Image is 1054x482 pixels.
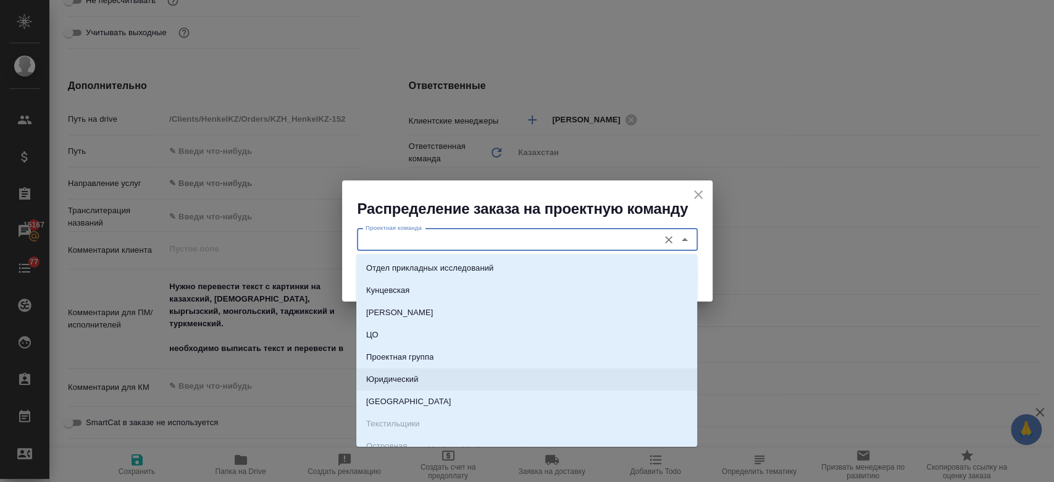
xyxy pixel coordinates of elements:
[366,307,433,319] p: [PERSON_NAME]
[660,231,677,248] button: Очистить
[366,284,410,297] p: Кунцевская
[689,185,708,204] button: close
[366,395,451,408] p: [GEOGRAPHIC_DATA]
[366,262,493,274] p: Отдел прикладных исследований
[358,199,713,219] h2: Распределение заказа на проектную команду
[366,373,419,386] p: Юридический
[676,231,693,248] button: Close
[366,351,433,363] p: Проектная группа
[366,329,379,341] p: ЦО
